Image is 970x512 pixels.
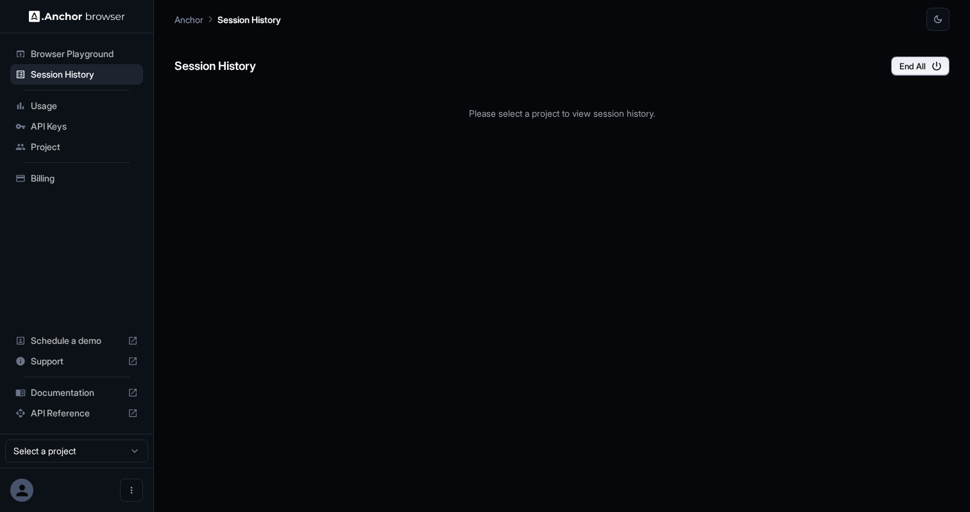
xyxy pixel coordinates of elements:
div: API Keys [10,116,143,137]
div: Billing [10,168,143,189]
p: Please select a project to view session history. [174,107,949,120]
span: Support [31,355,123,368]
div: Schedule a demo [10,330,143,351]
nav: breadcrumb [174,12,281,26]
div: Documentation [10,382,143,403]
div: Usage [10,96,143,116]
div: Project [10,137,143,157]
span: Documentation [31,386,123,399]
img: Anchor Logo [29,10,125,22]
button: End All [891,56,949,76]
button: Open menu [120,479,143,502]
p: Session History [217,13,281,26]
span: API Keys [31,120,138,133]
div: Support [10,351,143,371]
span: Schedule a demo [31,334,123,347]
span: Session History [31,68,138,81]
span: Browser Playground [31,47,138,60]
span: Usage [31,99,138,112]
span: Project [31,141,138,153]
p: Anchor [174,13,203,26]
div: Session History [10,64,143,85]
span: Billing [31,172,138,185]
div: Browser Playground [10,44,143,64]
span: API Reference [31,407,123,420]
div: API Reference [10,403,143,423]
h6: Session History [174,57,256,76]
